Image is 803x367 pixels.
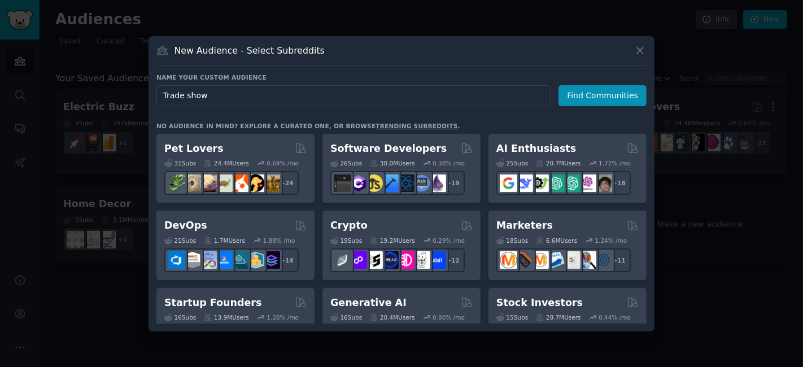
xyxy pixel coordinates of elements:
h3: New Audience - Select Subreddits [174,45,325,56]
h2: Pet Lovers [164,142,224,156]
img: GoogleGeminiAI [500,174,517,192]
h2: Generative AI [330,296,407,310]
img: AskComputerScience [413,174,430,192]
img: PlatformEngineers [263,251,280,269]
div: 1.88 % /mo [263,237,295,244]
div: 28.7M Users [536,313,581,321]
img: bigseo [516,251,533,269]
img: CryptoNews [413,251,430,269]
img: learnjavascript [365,174,383,192]
div: 0.44 % /mo [599,313,631,321]
h2: Stock Investors [496,296,583,310]
img: ArtificalIntelligence [595,174,612,192]
div: 15 Sub s [496,313,528,321]
img: defiblockchain [397,251,414,269]
div: 1.7M Users [204,237,245,244]
h3: Name your custom audience [156,73,647,81]
img: azuredevops [168,251,185,269]
img: chatgpt_promptDesign [547,174,565,192]
h2: Crypto [330,219,368,233]
div: 6.6M Users [536,237,577,244]
div: 19 Sub s [330,237,362,244]
div: 26 Sub s [330,159,362,167]
img: software [334,174,351,192]
img: AItoolsCatalog [531,174,549,192]
img: 0xPolygon [350,251,367,269]
div: 24.4M Users [204,159,248,167]
img: aws_cdk [247,251,264,269]
div: + 24 [275,171,299,195]
div: + 11 [607,248,631,272]
img: OnlineMarketing [595,251,612,269]
img: Docker_DevOps [199,251,217,269]
div: 18 Sub s [496,237,528,244]
div: 25 Sub s [496,159,528,167]
a: trending subreddits [376,123,457,129]
img: elixir [429,174,446,192]
img: turtle [215,174,233,192]
div: 16 Sub s [164,313,196,321]
div: + 14 [275,248,299,272]
div: + 12 [441,248,465,272]
button: Find Communities [558,85,647,106]
div: 0.38 % /mo [433,159,465,167]
img: ethstaker [365,251,383,269]
img: defi_ [429,251,446,269]
div: No audience in mind? Explore a curated one, or browse . [156,122,460,130]
div: 0.29 % /mo [433,237,465,244]
img: MarketingResearch [579,251,596,269]
img: Emailmarketing [547,251,565,269]
img: content_marketing [500,251,517,269]
img: chatgpt_prompts_ [563,174,581,192]
div: 0.80 % /mo [433,313,465,321]
div: 31 Sub s [164,159,196,167]
div: 1.28 % /mo [267,313,299,321]
img: dogbreed [263,174,280,192]
img: platformengineering [231,251,248,269]
img: OpenAIDev [579,174,596,192]
img: googleads [563,251,581,269]
img: ballpython [184,174,201,192]
div: 16 Sub s [330,313,362,321]
img: reactnative [397,174,414,192]
div: 0.69 % /mo [267,159,299,167]
h2: AI Enthusiasts [496,142,576,156]
div: 30.0M Users [370,159,414,167]
img: DeepSeek [516,174,533,192]
h2: Startup Founders [164,296,261,310]
div: 13.9M Users [204,313,248,321]
div: 1.24 % /mo [595,237,627,244]
img: ethfinance [334,251,351,269]
img: AWS_Certified_Experts [184,251,201,269]
img: AskMarketing [531,251,549,269]
img: leopardgeckos [199,174,217,192]
h2: Software Developers [330,142,447,156]
img: PetAdvice [247,174,264,192]
img: web3 [381,251,399,269]
div: 21 Sub s [164,237,196,244]
h2: Marketers [496,219,553,233]
img: DevOpsLinks [215,251,233,269]
div: 20.4M Users [370,313,414,321]
img: iOSProgramming [381,174,399,192]
h2: DevOps [164,219,207,233]
div: + 18 [607,171,631,195]
div: + 19 [441,171,465,195]
img: csharp [350,174,367,192]
div: 19.2M Users [370,237,414,244]
input: Pick a short name, like "Digital Marketers" or "Movie-Goers" [156,85,551,106]
div: 20.7M Users [536,159,581,167]
img: cockatiel [231,174,248,192]
img: herpetology [168,174,185,192]
div: 1.72 % /mo [599,159,631,167]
